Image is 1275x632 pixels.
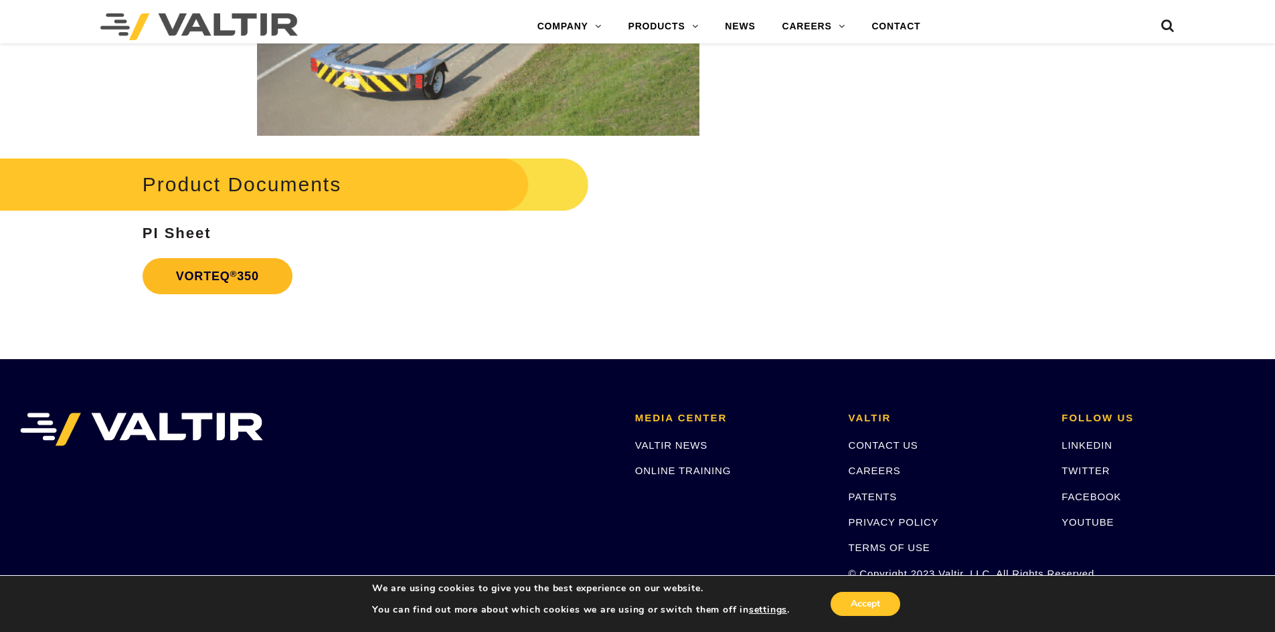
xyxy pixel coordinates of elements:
p: You can find out more about which cookies we are using or switch them off in . [372,604,790,616]
a: LINKEDIN [1061,439,1112,451]
a: PATENTS [849,491,898,502]
h2: FOLLOW US [1061,413,1255,424]
a: CONTACT [858,13,934,40]
a: FACEBOOK [1061,491,1121,502]
a: CONTACT US [849,439,918,451]
a: PRIVACY POLICY [849,516,939,528]
sup: ® [230,269,238,279]
button: Accept [831,592,900,616]
a: TWITTER [1061,465,1110,476]
a: ONLINE TRAINING [635,465,731,476]
a: VORTEQ®350 [143,258,292,294]
p: We are using cookies to give you the best experience on our website. [372,583,790,595]
img: Valtir [100,13,298,40]
a: PRODUCTS [615,13,712,40]
a: COMPANY [524,13,615,40]
p: © Copyright 2023 Valtir, LLC. All Rights Reserved. [849,566,1042,581]
a: CAREERS [849,465,901,476]
a: YOUTUBE [1061,516,1114,528]
a: TERMS OF USE [849,542,930,553]
h2: VALTIR [849,413,1042,424]
h2: MEDIA CENTER [635,413,829,424]
strong: PI Sheet [143,225,211,241]
img: VALTIR [20,413,263,446]
a: NEWS [711,13,768,40]
a: CAREERS [769,13,859,40]
a: VALTIR NEWS [635,439,707,451]
button: settings [749,604,787,616]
